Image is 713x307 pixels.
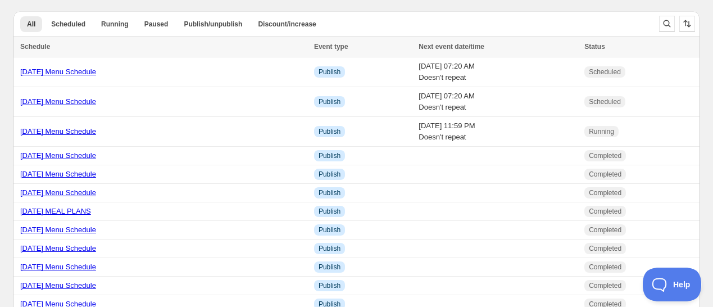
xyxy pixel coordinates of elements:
span: Completed [589,281,621,290]
span: Publish [319,207,340,216]
a: [DATE] Menu Schedule [20,127,96,136]
span: Scheduled [589,97,621,106]
a: [DATE] Menu Schedule [20,281,96,290]
button: Search and filter results [659,16,675,31]
span: Running [589,127,614,136]
span: Discount/increase [258,20,316,29]
td: [DATE] 11:59 PM Doesn't repeat [415,117,581,147]
span: Publish [319,67,340,76]
span: Publish [319,97,340,106]
span: Publish [319,127,340,136]
span: Publish [319,170,340,179]
span: Publish [319,151,340,160]
span: Publish [319,281,340,290]
span: Completed [589,170,621,179]
a: [DATE] Menu Schedule [20,244,96,252]
span: Completed [589,188,621,197]
span: Scheduled [51,20,85,29]
a: [DATE] Menu Schedule [20,97,96,106]
span: Publish/unpublish [184,20,242,29]
a: [DATE] Menu Schedule [20,188,96,197]
span: Publish [319,188,340,197]
a: [DATE] MEAL PLANS [20,207,91,215]
span: Status [584,43,605,51]
span: Event type [314,43,348,51]
iframe: Toggle Customer Support [643,268,702,301]
span: Publish [319,263,340,272]
span: Completed [589,244,621,253]
span: All [27,20,35,29]
span: Running [101,20,129,29]
span: Completed [589,151,621,160]
td: [DATE] 07:20 AM Doesn't repeat [415,57,581,87]
a: [DATE] Menu Schedule [20,170,96,178]
a: [DATE] Menu Schedule [20,225,96,234]
a: [DATE] Menu Schedule [20,67,96,76]
span: Schedule [20,43,50,51]
span: Scheduled [589,67,621,76]
button: Sort the results [679,16,695,31]
td: [DATE] 07:20 AM Doesn't repeat [415,87,581,117]
span: Completed [589,263,621,272]
a: [DATE] Menu Schedule [20,151,96,160]
span: Publish [319,225,340,234]
span: Publish [319,244,340,253]
span: Completed [589,207,621,216]
span: Completed [589,225,621,234]
a: [DATE] Menu Schedule [20,263,96,271]
span: Paused [144,20,169,29]
span: Next event date/time [419,43,484,51]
